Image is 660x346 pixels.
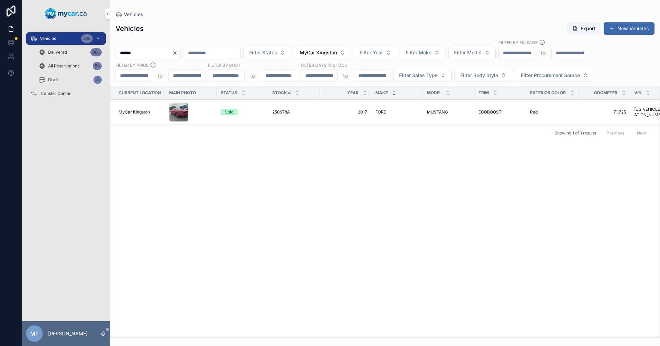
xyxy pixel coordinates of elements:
span: Exterior Color [530,90,566,96]
a: FORD [375,109,419,115]
div: 866 [90,48,102,56]
span: Filter Model [454,49,482,56]
span: Filter Procurement Source [521,72,580,79]
label: Filter Days In Stock [301,62,347,68]
a: 71,725 [583,109,626,115]
span: Vehicles [40,36,56,41]
span: All Reservations [48,63,79,69]
p: to [250,72,255,80]
a: ECOBOOST [478,109,522,115]
label: FILTER BY COST [208,62,241,68]
span: ECOBOOST [478,109,502,115]
h1: Vehicles [115,24,144,33]
span: Draft [48,77,58,83]
a: Transfer Center [26,87,106,100]
p: to [158,72,163,80]
button: Clear [172,50,180,56]
span: Filter Sales Type [399,72,438,79]
div: scrollable content [22,28,110,109]
button: Select Button [400,46,445,59]
button: Export [567,22,601,35]
span: Transfer Center [40,91,71,96]
span: Showing 1 of 1 results [554,130,596,136]
div: 320 [81,34,93,43]
button: New Vehicles [604,22,654,35]
button: Select Button [393,69,452,82]
span: MUSTANG [427,109,448,115]
a: Red [530,109,574,115]
span: Vehicles [124,11,143,18]
span: Filter Body Style [460,72,498,79]
span: Year [347,90,359,96]
span: Make [375,90,388,96]
label: FILTER BY PRICE [115,62,148,68]
img: App logo [45,8,87,19]
span: Status [221,90,237,96]
a: MyCar Kingston [119,109,161,115]
a: Draft4 [34,74,106,86]
a: All Reservations56 [34,60,106,72]
a: 2017 [324,109,367,115]
div: 4 [93,76,102,84]
span: MyCar Kingston [300,49,337,56]
span: Filter Status [249,49,277,56]
span: FORD [375,109,387,115]
span: Filter Make [406,49,431,56]
span: Current Location [119,90,161,96]
label: Filter By Mileage [498,39,538,45]
span: Delivered [48,50,67,55]
p: [PERSON_NAME] [48,330,88,337]
div: Sold [225,109,233,115]
p: to [343,72,348,80]
a: Sold [221,109,264,115]
span: Red [530,109,538,115]
button: Select Button [243,46,291,59]
button: Select Button [515,69,594,82]
a: Delivered866 [34,46,106,58]
button: Select Button [454,69,512,82]
span: Odometer [594,90,617,96]
a: Vehicles [115,11,143,18]
button: Select Button [354,46,397,59]
button: Select Button [294,46,351,59]
span: 250978A [272,109,290,115]
button: Select Button [448,46,496,59]
a: 250978A [272,109,316,115]
span: Trim [478,90,489,96]
span: Model [427,90,442,96]
span: Main Photo [169,90,196,96]
a: MUSTANG [427,109,470,115]
a: Vehicles320 [26,32,106,45]
span: MyCar Kingston [119,109,150,115]
div: 56 [93,62,102,70]
span: VIN [634,90,641,96]
span: Stock # [272,90,291,96]
span: Filter Year [360,49,383,56]
p: to [541,49,546,57]
span: MF [30,329,38,338]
